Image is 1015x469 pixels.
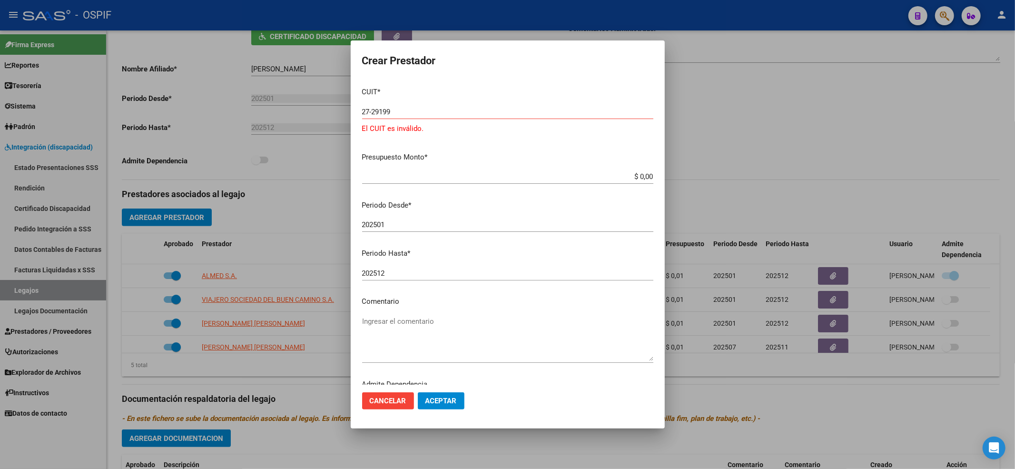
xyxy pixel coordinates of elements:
[362,392,414,409] button: Cancelar
[362,200,653,211] p: Periodo Desde
[362,123,653,134] p: El CUIT es inválido.
[362,248,653,259] p: Periodo Hasta
[362,52,653,70] h2: Crear Prestador
[362,296,653,307] p: Comentario
[362,379,653,390] p: Admite Dependencia
[370,397,406,405] span: Cancelar
[362,87,653,98] p: CUIT
[983,437,1005,459] div: Open Intercom Messenger
[425,397,457,405] span: Aceptar
[418,392,464,409] button: Aceptar
[362,152,653,163] p: Presupuesto Monto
